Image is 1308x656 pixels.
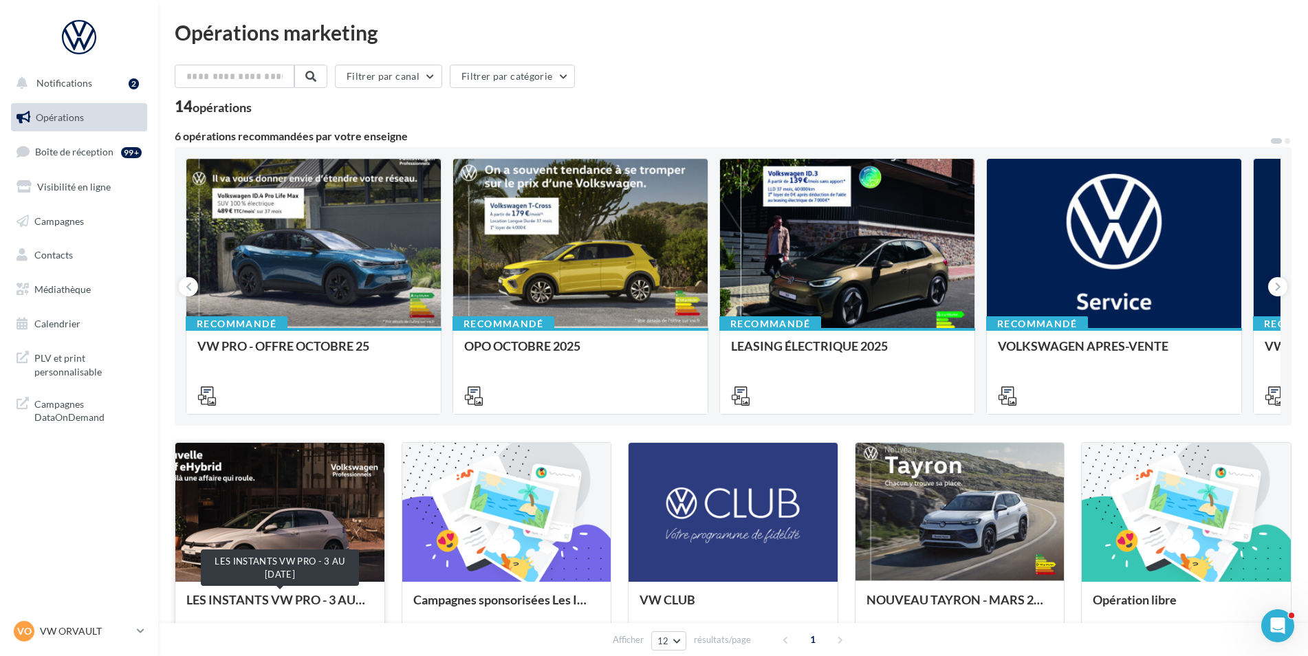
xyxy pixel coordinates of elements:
[651,631,686,650] button: 12
[34,349,142,378] span: PLV et print personnalisable
[8,275,150,304] a: Médiathèque
[11,618,147,644] a: VO VW ORVAULT
[186,316,287,331] div: Recommandé
[453,316,554,331] div: Recommandé
[37,181,111,193] span: Visibilité en ligne
[175,22,1291,43] div: Opérations marketing
[719,316,821,331] div: Recommandé
[8,207,150,236] a: Campagnes
[129,78,139,89] div: 2
[35,146,113,157] span: Boîte de réception
[40,624,131,638] p: VW ORVAULT
[175,99,252,114] div: 14
[8,343,150,384] a: PLV et print personnalisable
[866,593,1054,620] div: NOUVEAU TAYRON - MARS 2025
[802,628,824,650] span: 1
[450,65,575,88] button: Filtrer par catégorie
[34,215,84,226] span: Campagnes
[197,339,430,367] div: VW PRO - OFFRE OCTOBRE 25
[1093,593,1280,620] div: Opération libre
[17,624,32,638] span: VO
[8,137,150,166] a: Boîte de réception99+
[193,101,252,113] div: opérations
[34,283,91,295] span: Médiathèque
[121,147,142,158] div: 99+
[464,339,697,367] div: OPO OCTOBRE 2025
[8,241,150,270] a: Contacts
[694,633,751,646] span: résultats/page
[34,249,73,261] span: Contacts
[8,69,144,98] button: Notifications 2
[986,316,1088,331] div: Recommandé
[175,131,1269,142] div: 6 opérations recommandées par votre enseigne
[8,173,150,201] a: Visibilité en ligne
[413,593,600,620] div: Campagnes sponsorisées Les Instants VW Octobre
[34,318,80,329] span: Calendrier
[657,635,669,646] span: 12
[8,103,150,132] a: Opérations
[731,339,963,367] div: LEASING ÉLECTRIQUE 2025
[34,395,142,424] span: Campagnes DataOnDemand
[1261,609,1294,642] iframe: Intercom live chat
[335,65,442,88] button: Filtrer par canal
[186,593,373,620] div: LES INSTANTS VW PRO - 3 AU [DATE]
[640,593,827,620] div: VW CLUB
[8,309,150,338] a: Calendrier
[998,339,1230,367] div: VOLKSWAGEN APRES-VENTE
[36,77,92,89] span: Notifications
[613,633,644,646] span: Afficher
[8,389,150,430] a: Campagnes DataOnDemand
[201,549,359,586] div: LES INSTANTS VW PRO - 3 AU [DATE]
[36,111,84,123] span: Opérations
